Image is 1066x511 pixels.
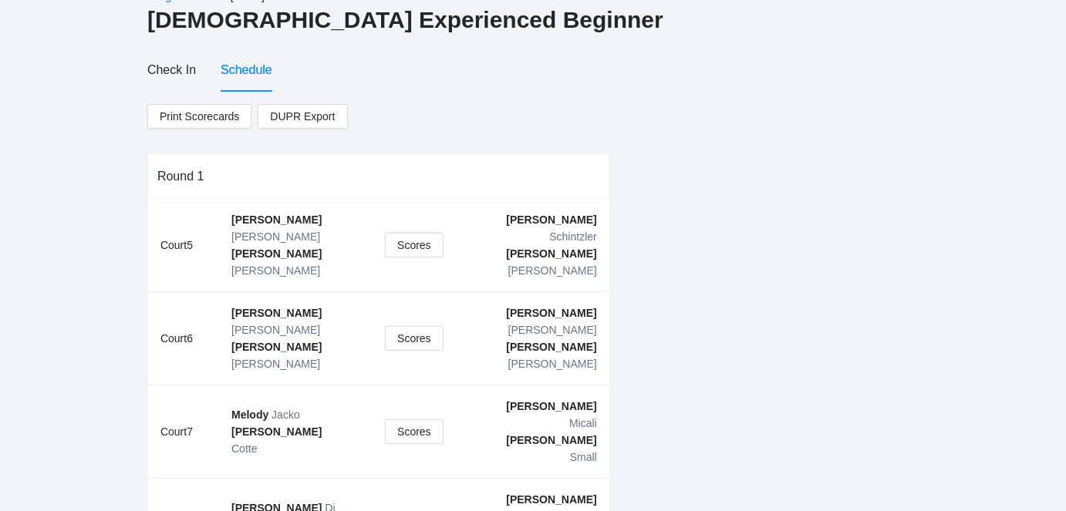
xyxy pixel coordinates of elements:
[507,341,597,353] b: [PERSON_NAME]
[147,5,919,36] h2: [DEMOGRAPHIC_DATA] Experienced Beginner
[231,358,320,370] span: [PERSON_NAME]
[397,330,431,347] span: Scores
[148,199,219,292] td: Court 5
[507,307,597,319] b: [PERSON_NAME]
[157,154,600,198] div: Round 1
[231,307,322,319] b: [PERSON_NAME]
[231,324,320,336] span: [PERSON_NAME]
[231,264,320,277] span: [PERSON_NAME]
[231,213,322,226] b: [PERSON_NAME]
[508,264,597,277] span: [PERSON_NAME]
[507,434,597,446] b: [PERSON_NAME]
[258,104,347,129] a: DUPR Export
[148,385,219,479] td: Court 7
[231,442,257,455] span: Cotte
[569,417,597,429] span: Micali
[231,408,268,421] b: Melody
[148,292,219,385] td: Court 6
[231,425,322,438] b: [PERSON_NAME]
[550,230,597,243] span: Schintzler
[508,324,597,336] span: [PERSON_NAME]
[385,326,444,351] button: Scores
[231,247,322,260] b: [PERSON_NAME]
[231,341,322,353] b: [PERSON_NAME]
[160,105,239,128] span: Print Scorecards
[221,60,272,79] div: Schedule
[385,233,444,257] button: Scores
[272,408,300,421] span: Jacko
[508,358,597,370] span: [PERSON_NAME]
[507,247,597,260] b: [PERSON_NAME]
[231,230,320,243] span: [PERSON_NAME]
[507,213,597,226] b: [PERSON_NAME]
[507,400,597,412] b: [PERSON_NAME]
[385,419,444,444] button: Scores
[570,451,597,463] span: Small
[507,493,597,506] b: [PERSON_NAME]
[147,104,251,129] a: Print Scorecards
[397,423,431,440] span: Scores
[270,105,335,128] span: DUPR Export
[147,60,196,79] div: Check In
[397,237,431,254] span: Scores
